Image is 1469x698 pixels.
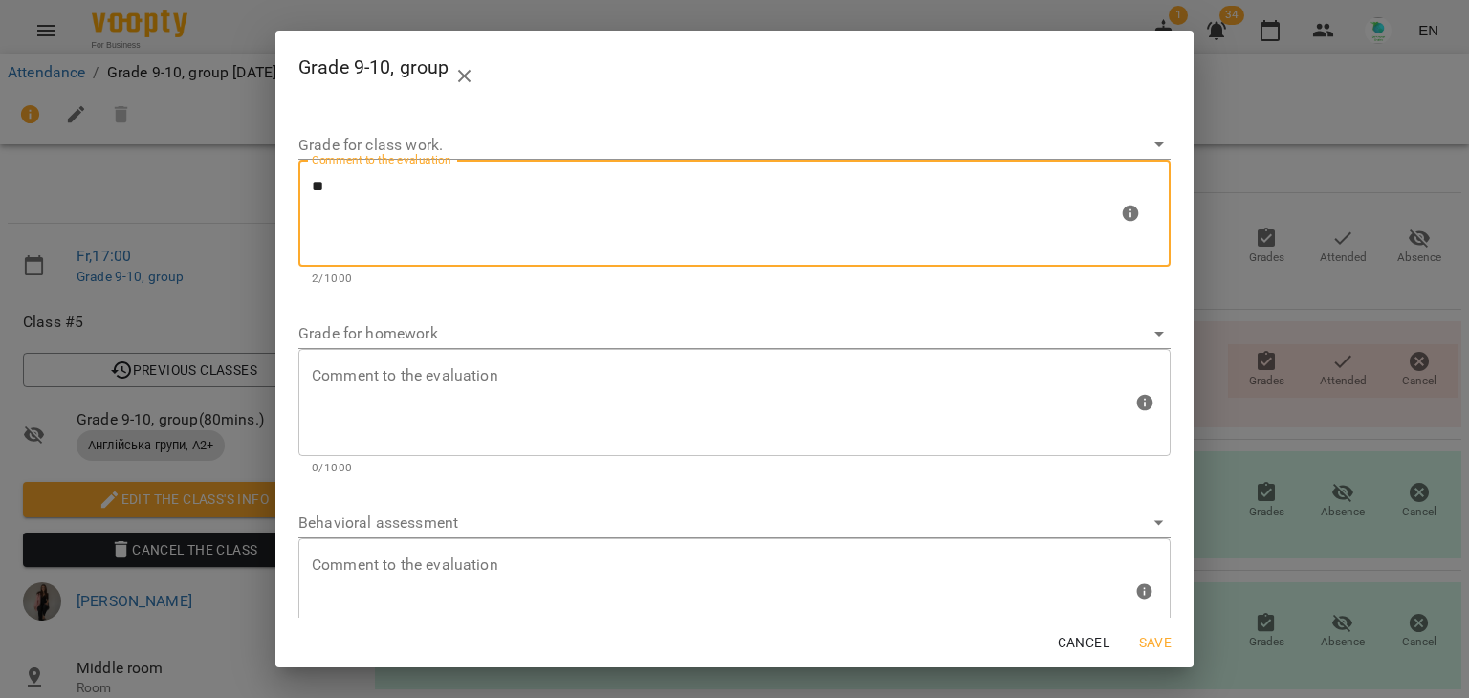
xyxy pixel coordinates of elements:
[312,459,1157,478] p: 0/1000
[1050,625,1117,660] button: Cancel
[1125,625,1186,660] button: Save
[298,46,1171,92] h2: Grade 9-10, group
[442,54,488,99] button: close
[1132,631,1178,654] span: Save
[298,349,1171,477] div: Max: 1000 characters
[298,538,1171,666] div: Max: 1000 characters
[312,270,1157,289] p: 2/1000
[298,160,1171,288] div: Max: 1000 characters
[1058,631,1109,654] span: Cancel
